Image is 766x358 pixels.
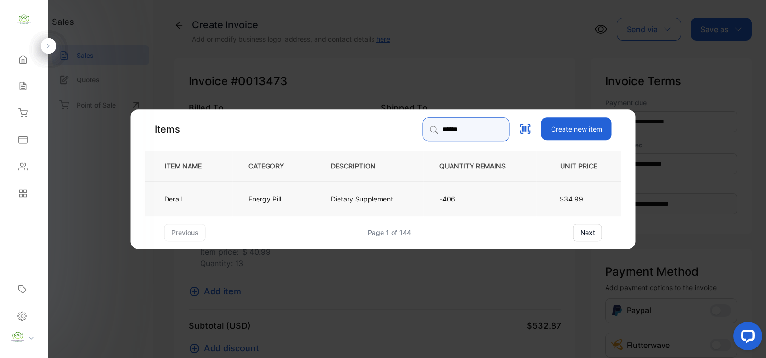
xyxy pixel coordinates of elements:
img: profile [11,330,25,344]
p: UNIT PRICE [552,161,606,171]
div: Page 1 of 144 [368,227,411,237]
span: $34.99 [560,195,583,203]
p: ITEM NAME [161,161,217,171]
button: next [573,224,602,241]
p: Dietary Supplement [331,194,393,204]
p: Energy Pill [248,194,281,204]
iframe: LiveChat chat widget [726,318,766,358]
p: Items [155,122,180,136]
img: logo [17,12,31,27]
p: QUANTITY REMAINS [439,161,521,171]
button: Create new item [541,117,612,140]
p: DESCRIPTION [331,161,391,171]
p: -406 [439,194,521,204]
p: CATEGORY [248,161,299,171]
p: Derall [164,194,190,204]
button: previous [164,224,206,241]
